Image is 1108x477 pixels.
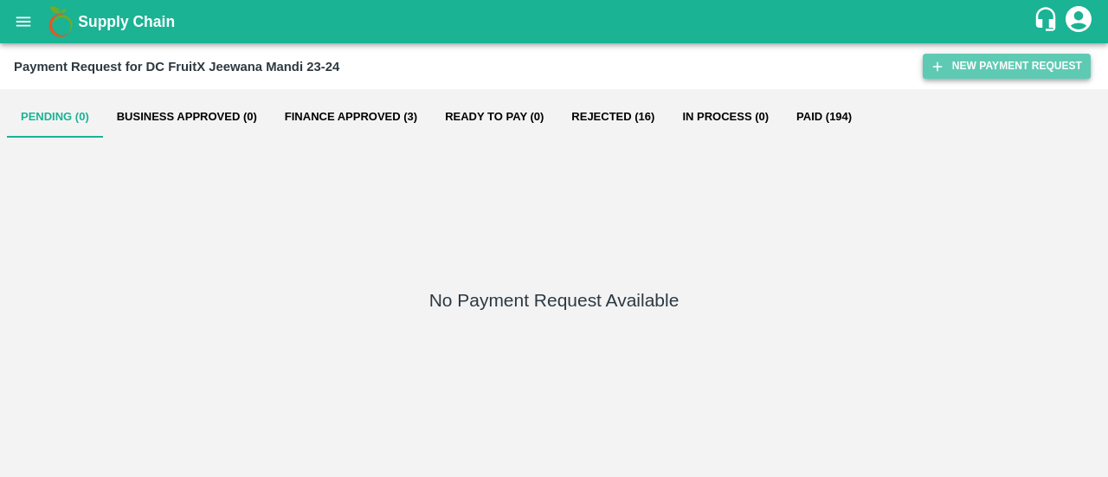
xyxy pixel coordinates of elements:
img: logo [43,4,78,39]
h5: No Payment Request Available [429,288,680,313]
b: Payment Request for DC FruitX Jeewana Mandi 23-24 [14,60,339,74]
button: Paid (194) [783,96,866,138]
button: open drawer [3,2,43,42]
button: Finance Approved (3) [271,96,431,138]
b: Supply Chain [78,13,175,30]
button: Pending (0) [7,96,103,138]
div: account of current user [1063,3,1094,40]
button: New Payment Request [923,54,1091,79]
div: customer-support [1033,6,1063,37]
button: Business Approved (0) [103,96,271,138]
button: Rejected (16) [557,96,668,138]
button: In Process (0) [668,96,783,138]
button: Ready To Pay (0) [431,96,557,138]
a: Supply Chain [78,10,1033,34]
